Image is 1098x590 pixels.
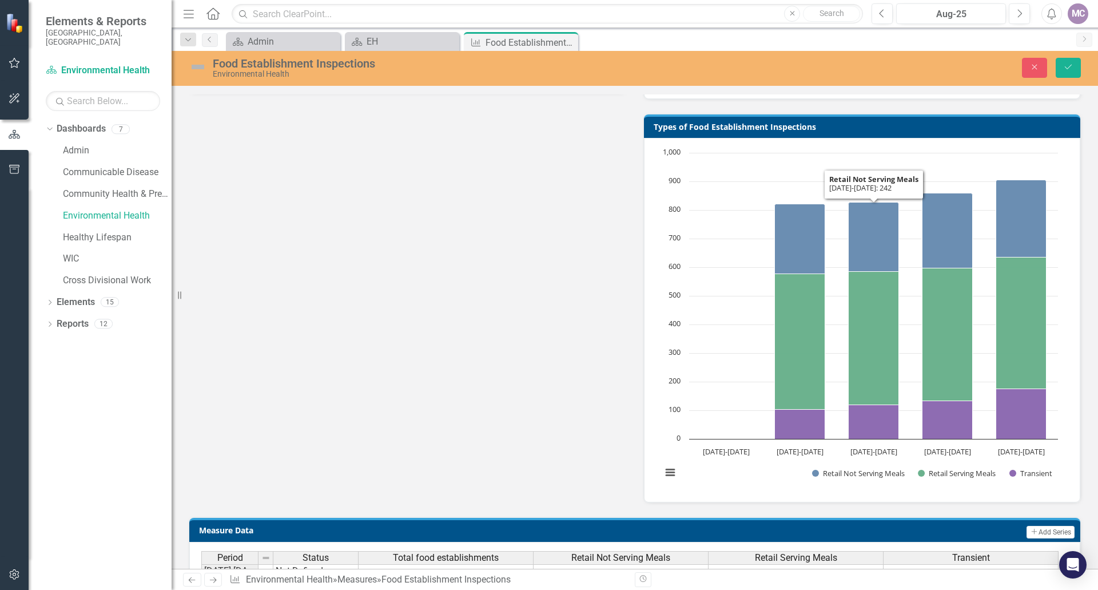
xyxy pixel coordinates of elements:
[849,203,899,272] path: 2022-2023, 242. Retail Not Serving Meals.
[261,553,270,563] img: 8DAGhfEEPCf229AAAAAElFTkSuQmCC
[726,180,1047,274] g: Retail Not Serving Meals, bar series 1 of 3 with 5 bars.
[924,446,971,457] text: [DATE]-[DATE]
[777,446,823,457] text: [DATE]-[DATE]
[1068,3,1088,24] button: MC
[755,553,837,563] span: Retail Serving Meals
[819,9,844,18] span: Search
[213,70,689,78] div: Environmental Health
[63,188,172,201] a: Community Health & Prevention
[900,7,1002,21] div: Aug-25
[922,193,973,268] path: 2023-2024, 262. Retail Not Serving Meals.
[26,62,864,76] p: encompasses establishments like restaurants, food trucks, bars, and coffee shops, where food is p...
[775,410,825,439] path: 2021-2022, 103. Transient.
[367,34,456,49] div: EH
[229,573,626,587] div: » »
[922,268,973,401] path: 2023-2024, 464. Retail Serving Meals.
[669,404,681,414] text: 100
[337,574,377,585] a: Measures
[57,318,89,331] a: Reports
[348,34,456,49] a: EH
[896,3,1006,24] button: Aug-25
[199,526,663,534] h3: Measure Data
[996,389,1047,439] path: 2024-2025, 176. Transient.
[775,204,825,274] path: 2021-2022, 244. Retail Not Serving Meals.
[669,204,681,214] text: 800
[217,553,243,563] span: Period
[101,298,119,307] div: 15
[26,64,115,74] strong: Retail Serving Meals
[57,122,106,136] a: Dashboards
[63,231,172,244] a: Healthy Lifespan
[189,58,207,76] img: Not Defined
[63,209,172,223] a: Environmental Health
[726,389,1047,439] g: Transient, bar series 3 of 3 with 5 bars.
[248,34,337,49] div: Admin
[669,232,681,243] text: 700
[63,274,172,287] a: Cross Divisional Work
[46,14,160,28] span: Elements & Reports
[703,446,750,457] text: [DATE]-[DATE]
[63,166,172,179] a: Communicable Disease
[246,574,333,585] a: Environmental Health
[3,104,409,159] p: One of the more unexpected trends was the jump in transient food inspections. While transients op...
[1059,551,1087,579] div: Open Intercom Messenger
[112,124,130,134] div: 7
[57,296,95,309] a: Elements
[656,147,1068,490] div: Chart. Highcharts interactive chart.
[3,53,409,94] p: Food inspections saw a noticeable increase, rising from 860 to 906 over the past year. This growt...
[26,85,864,113] p: refers to mobile food vendors or temporary establishments that operate at a fixed location in con...
[1027,526,1075,538] button: Add Series
[3,3,409,44] p: As summer winds down, we also mark the end of our licensing calendar, which runs from [DATE] thro...
[996,258,1047,389] path: 2024-2025, 459. Retail Serving Meals.
[656,147,1064,490] svg: Interactive chart
[213,57,689,70] div: Food Establishment Inspections
[812,468,905,478] button: Show Retail Not Serving Meals
[677,433,681,443] text: 0
[654,122,1075,131] h3: Types of Food Establishment Inspections
[229,34,337,49] a: Admin
[26,87,66,97] strong: Transient
[63,144,172,157] a: Admin
[849,405,899,439] path: 2022-2023, 120. Transient.
[998,446,1045,457] text: [DATE]-[DATE]
[6,13,26,33] img: ClearPoint Strategy
[3,3,864,30] p: When food establishments are licensed, they are assigned a specific license type and correspondin...
[996,180,1047,258] path: 2024-2025, 271. Retail Not Serving Meals.
[849,272,899,405] path: 2022-2023, 466. Retail Serving Meals.
[803,6,860,22] button: Search
[46,64,160,77] a: Environmental Health
[393,553,499,563] span: Total food establishments
[952,553,990,563] span: Transient
[669,318,681,328] text: 400
[850,446,897,457] text: [DATE]-[DATE]
[922,401,973,439] path: 2023-2024, 134. Transient.
[669,261,681,271] text: 600
[639,5,746,14] strong: Retail Not Serving Meals
[3,168,409,195] p: Looking ahead, we anticipate this trend to continue as both transient vendors and the events they...
[662,465,678,481] button: View chart menu, Chart
[46,28,160,47] small: [GEOGRAPHIC_DATA], [GEOGRAPHIC_DATA]
[775,274,825,410] path: 2021-2022, 474. Retail Serving Meals.
[669,375,681,386] text: 200
[303,553,329,563] span: Status
[26,41,133,51] strong: Retail Not Serving Meals
[669,290,681,300] text: 500
[918,468,997,478] button: Show Retail Serving Meals
[486,35,575,50] div: Food Establishment Inspections
[18,18,59,28] strong: Transient
[663,146,681,157] text: 1,000
[571,553,670,563] span: Retail Not Serving Meals
[749,5,838,14] strong: Retail Serving Meals
[1009,468,1053,478] button: Show Transient
[26,39,864,53] p: includes businesses such as grocery stores, mini-marts, and gas stations, where food is sold dire...
[669,175,681,185] text: 900
[669,347,681,357] text: 300
[46,91,160,111] input: Search Below...
[94,319,113,329] div: 12
[63,252,172,266] a: WIC
[3,122,864,136] p: This classification system ensures that each type of establishment complies with relevant regulat...
[381,574,511,585] div: Food Establishment Inspections
[232,4,863,24] input: Search ClearPoint...
[726,258,1047,410] g: Retail Serving Meals, bar series 2 of 3 with 5 bars.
